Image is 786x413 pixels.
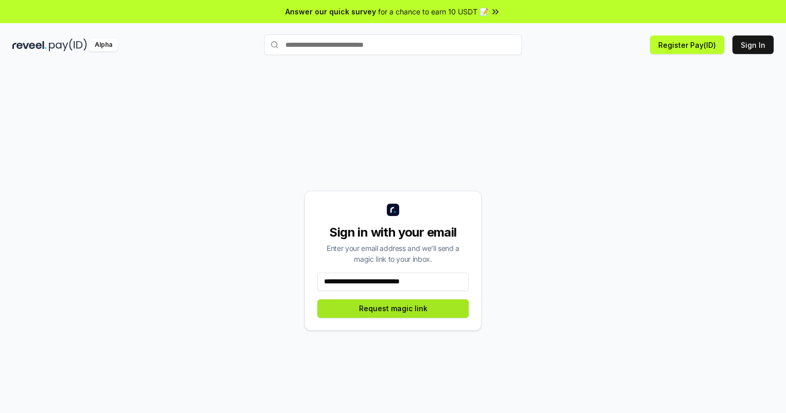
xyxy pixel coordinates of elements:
button: Register Pay(ID) [650,35,724,54]
div: Enter your email address and we’ll send a magic link to your inbox. [317,243,469,264]
div: Alpha [89,39,118,51]
span: Answer our quick survey [285,6,376,17]
button: Sign In [732,35,774,54]
img: pay_id [49,39,87,51]
img: reveel_dark [12,39,47,51]
div: Sign in with your email [317,224,469,241]
span: for a chance to earn 10 USDT 📝 [378,6,488,17]
img: logo_small [387,204,399,216]
button: Request magic link [317,299,469,318]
